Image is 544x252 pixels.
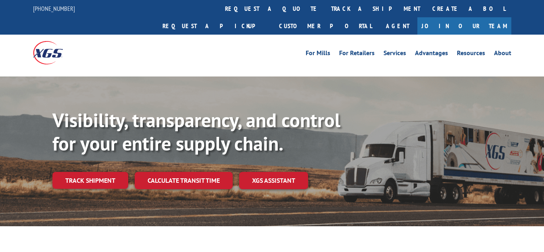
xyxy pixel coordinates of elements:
a: [PHONE_NUMBER] [33,4,75,12]
a: Customer Portal [273,17,378,35]
a: Resources [457,50,485,59]
a: XGS ASSISTANT [239,172,308,189]
a: Services [384,50,406,59]
a: About [494,50,511,59]
a: Advantages [415,50,448,59]
a: For Retailers [339,50,375,59]
a: Agent [378,17,417,35]
a: Request a pickup [156,17,273,35]
b: Visibility, transparency, and control for your entire supply chain. [52,107,340,156]
a: Track shipment [52,172,128,189]
a: Calculate transit time [135,172,233,189]
a: For Mills [306,50,330,59]
a: Join Our Team [417,17,511,35]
